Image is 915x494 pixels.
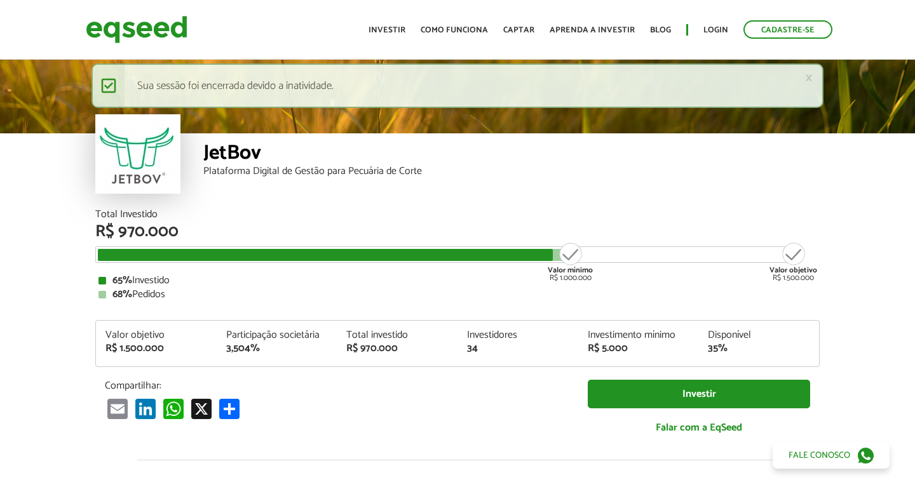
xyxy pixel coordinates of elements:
[98,276,817,286] div: Investido
[86,13,187,46] img: EqSeed
[773,442,890,469] a: Fale conosco
[588,415,810,441] a: Falar com a EqSeed
[467,330,569,340] div: Investidores
[203,166,820,177] div: Plataforma Digital de Gestão para Pecuária de Corte
[503,26,534,34] a: Captar
[112,286,132,303] strong: 68%
[346,344,448,354] div: R$ 970.000
[133,398,158,419] a: LinkedIn
[189,398,214,419] a: X
[805,71,813,84] a: ×
[105,330,207,340] div: Valor objetivo
[226,330,328,340] div: Participação societária
[421,26,488,34] a: Como funciona
[769,241,817,282] div: R$ 1.500.000
[369,26,405,34] a: Investir
[769,264,817,276] strong: Valor objetivo
[588,344,689,354] div: R$ 5.000
[203,143,820,166] div: JetBov
[546,241,594,282] div: R$ 1.000.000
[217,398,242,419] a: Share
[346,330,448,340] div: Total investido
[91,63,823,108] div: Sua sessão foi encerrada devido a inatividade.
[743,20,832,39] a: Cadastre-se
[588,380,810,408] a: Investir
[588,330,689,340] div: Investimento mínimo
[98,290,817,300] div: Pedidos
[105,398,130,419] a: Email
[708,330,810,340] div: Disponível
[95,210,820,220] div: Total Investido
[708,344,810,354] div: 35%
[105,344,207,354] div: R$ 1.500.000
[112,272,132,289] strong: 65%
[161,398,186,419] a: WhatsApp
[467,344,569,354] div: 34
[226,344,328,354] div: 3,504%
[550,26,635,34] a: Aprenda a investir
[105,380,569,392] p: Compartilhar:
[703,26,728,34] a: Login
[548,264,593,276] strong: Valor mínimo
[95,224,820,240] div: R$ 970.000
[650,26,671,34] a: Blog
